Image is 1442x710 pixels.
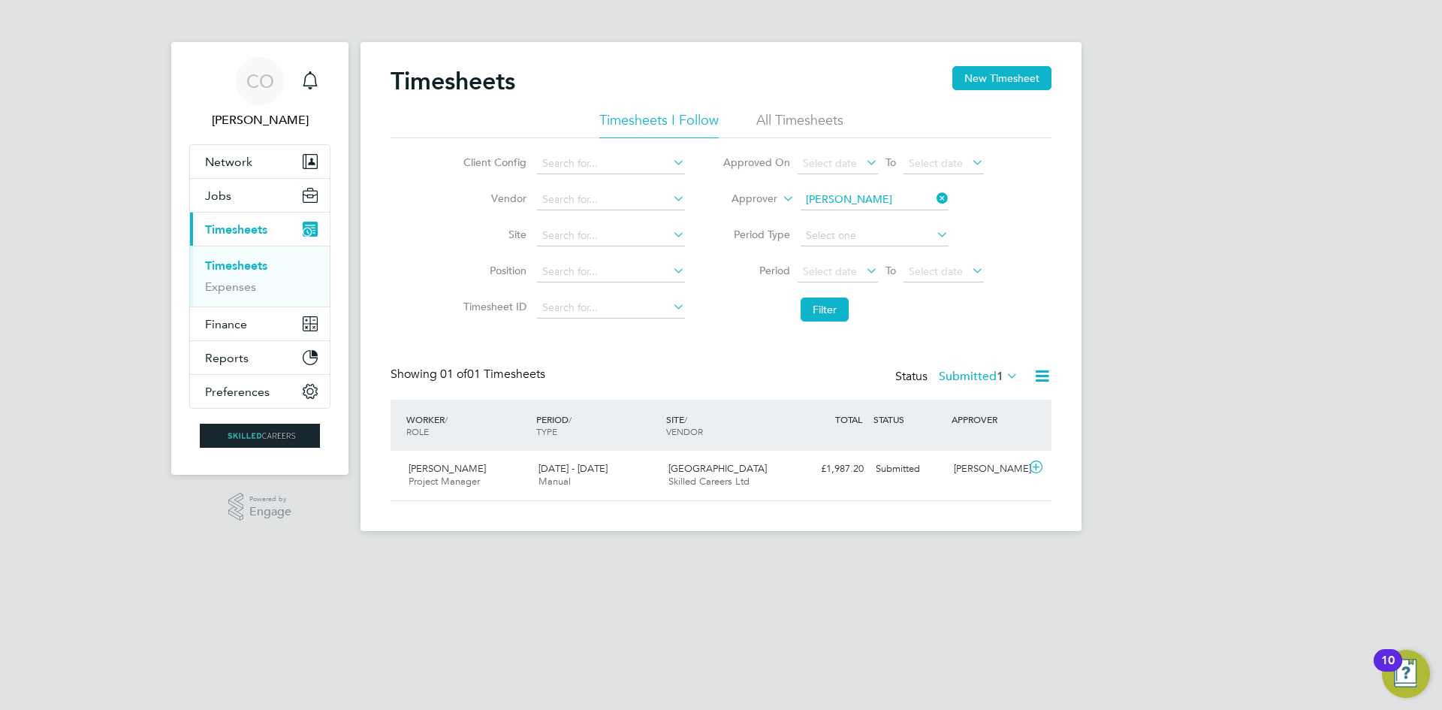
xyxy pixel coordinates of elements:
[228,493,292,521] a: Powered byEngage
[205,351,249,365] span: Reports
[710,192,777,207] label: Approver
[939,369,1018,384] label: Submitted
[666,425,703,437] span: VENDOR
[801,298,849,322] button: Filter
[409,475,480,488] span: Project Manager
[537,261,685,282] input: Search for...
[668,475,750,488] span: Skilled Careers Ltd
[536,425,557,437] span: TYPE
[205,222,267,237] span: Timesheets
[190,246,330,307] div: Timesheets
[870,406,948,433] div: STATUS
[205,189,231,203] span: Jobs
[459,300,526,313] label: Timesheet ID
[723,228,790,241] label: Period Type
[870,457,948,482] div: Submitted
[391,66,515,96] h2: Timesheets
[205,317,247,331] span: Finance
[1382,650,1430,698] button: Open Resource Center, 10 new notifications
[189,111,330,129] span: Craig O'Donovan
[569,413,572,425] span: /
[599,111,719,138] li: Timesheets I Follow
[538,475,571,488] span: Manual
[440,367,545,382] span: 01 Timesheets
[459,156,526,169] label: Client Config
[406,425,429,437] span: ROLE
[684,413,687,425] span: /
[881,153,900,172] span: To
[909,264,963,278] span: Select date
[189,57,330,129] a: CO[PERSON_NAME]
[952,66,1051,90] button: New Timesheet
[440,367,467,382] span: 01 of
[801,225,949,246] input: Select one
[205,385,270,399] span: Preferences
[948,406,1026,433] div: APPROVER
[190,375,330,408] button: Preferences
[792,457,870,482] div: £1,987.20
[803,156,857,170] span: Select date
[537,153,685,174] input: Search for...
[1381,660,1395,680] div: 10
[190,145,330,178] button: Network
[723,156,790,169] label: Approved On
[190,213,330,246] button: Timesheets
[537,189,685,210] input: Search for...
[205,279,256,294] a: Expenses
[445,413,448,425] span: /
[948,457,1026,482] div: [PERSON_NAME]
[997,369,1003,384] span: 1
[190,341,330,374] button: Reports
[171,42,348,475] nav: Main navigation
[200,424,320,448] img: skilledcareers-logo-retina.png
[459,192,526,205] label: Vendor
[537,298,685,319] input: Search for...
[249,493,291,506] span: Powered by
[895,367,1021,388] div: Status
[205,258,267,273] a: Timesheets
[403,406,532,445] div: WORKER
[803,264,857,278] span: Select date
[532,406,662,445] div: PERIOD
[190,307,330,340] button: Finance
[205,155,252,169] span: Network
[801,189,949,210] input: Search for...
[391,367,548,382] div: Showing
[189,424,330,448] a: Go to home page
[662,406,792,445] div: SITE
[668,462,767,475] span: [GEOGRAPHIC_DATA]
[246,71,274,91] span: CO
[538,462,608,475] span: [DATE] - [DATE]
[409,462,486,475] span: [PERSON_NAME]
[190,179,330,212] button: Jobs
[909,156,963,170] span: Select date
[835,413,862,425] span: TOTAL
[756,111,843,138] li: All Timesheets
[459,228,526,241] label: Site
[249,506,291,518] span: Engage
[459,264,526,277] label: Position
[723,264,790,277] label: Period
[881,261,900,280] span: To
[537,225,685,246] input: Search for...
